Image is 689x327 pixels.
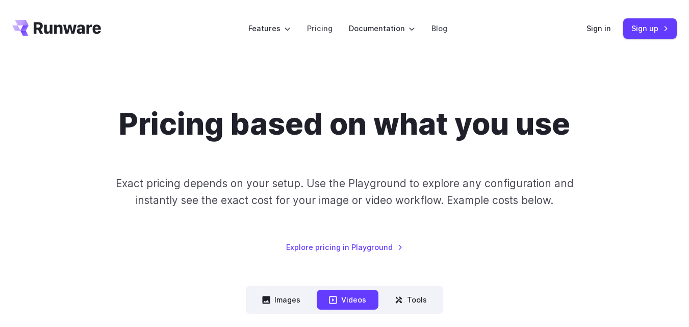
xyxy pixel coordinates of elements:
p: Exact pricing depends on your setup. Use the Playground to explore any configuration and instantl... [112,175,577,209]
a: Sign in [586,22,611,34]
h1: Pricing based on what you use [119,106,570,142]
a: Explore pricing in Playground [286,241,403,253]
a: Blog [431,22,447,34]
a: Pricing [307,22,333,34]
button: Tools [382,290,439,310]
label: Features [248,22,291,34]
a: Go to / [12,20,101,36]
button: Images [250,290,313,310]
a: Sign up [623,18,677,38]
button: Videos [317,290,378,310]
label: Documentation [349,22,415,34]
